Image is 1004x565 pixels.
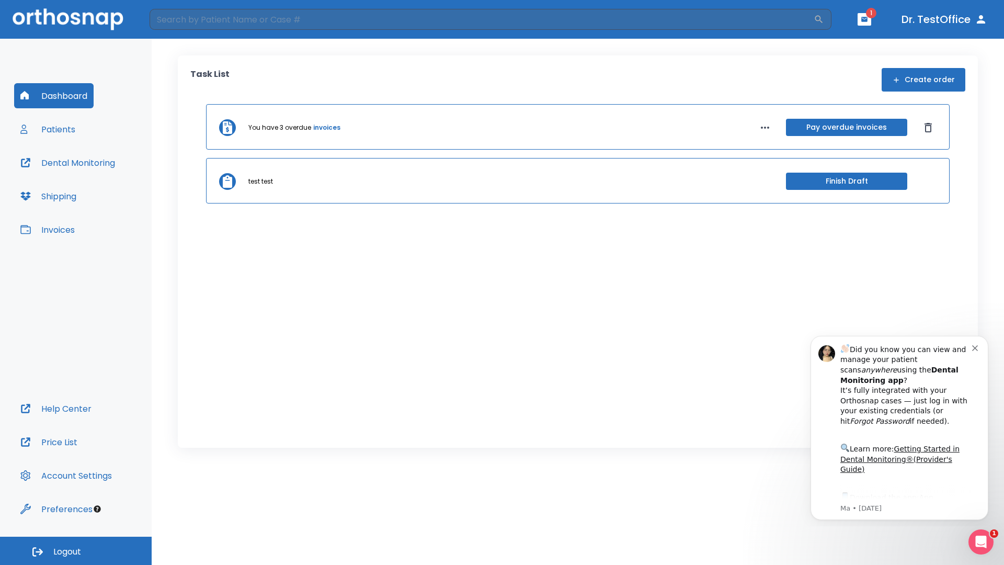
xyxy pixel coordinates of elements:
[14,150,121,175] button: Dental Monitoring
[795,326,1004,526] iframe: Intercom notifications message
[990,529,998,538] span: 1
[45,167,139,186] a: App Store
[920,119,937,136] button: Dismiss
[313,123,340,132] a: invoices
[14,496,99,522] button: Preferences
[45,164,177,218] div: Download the app: | ​ Let us know if you need help getting started!
[882,68,965,92] button: Create order
[14,217,81,242] button: Invoices
[14,463,118,488] button: Account Settings
[897,10,991,29] button: Dr. TestOffice
[53,546,81,558] span: Logout
[866,8,876,18] span: 1
[786,173,907,190] button: Finish Draft
[150,9,814,30] input: Search by Patient Name or Case #
[190,68,230,92] p: Task List
[968,529,994,555] iframe: Intercom live chat
[248,177,273,186] p: test test
[786,119,907,136] button: Pay overdue invoices
[14,184,83,209] button: Shipping
[14,117,82,142] button: Patients
[14,396,98,421] button: Help Center
[248,123,311,132] p: You have 3 overdue
[45,177,177,187] p: Message from Ma, sent 5w ago
[177,16,186,25] button: Dismiss notification
[14,430,84,455] button: Price List
[93,504,102,514] div: Tooltip anchor
[14,83,94,108] button: Dashboard
[13,8,123,30] img: Orthosnap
